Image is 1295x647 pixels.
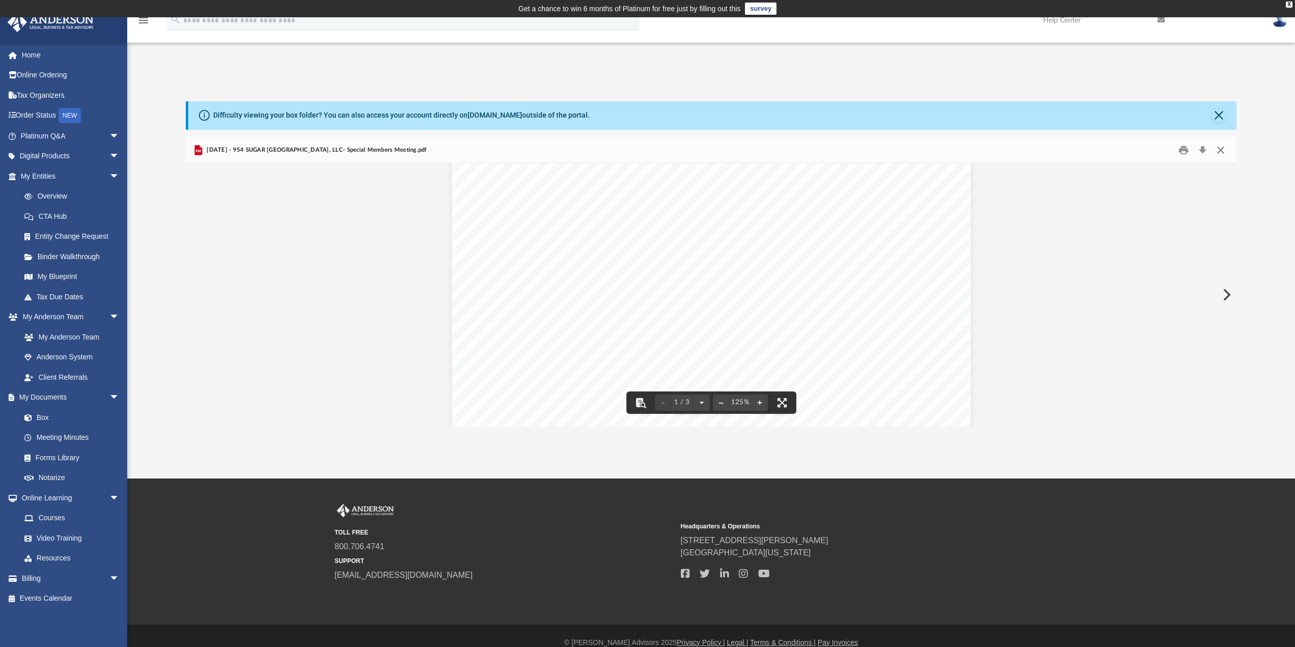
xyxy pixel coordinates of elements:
div: NEW [59,108,81,123]
a: Platinum Q&Aarrow_drop_down [7,126,135,146]
span: There being no further business before the meeting, on motion duly made, seconded and carried, [548,288,905,297]
i: search [170,14,181,25]
div: Difficulty viewing your box folder? You can also access your account directly on outside of the p... [213,110,590,121]
a: Entity Change Request [14,227,135,247]
a: survey [745,3,776,15]
span: arrow_drop_down [109,488,130,509]
div: File preview [186,163,1237,426]
div: Preview [186,137,1237,427]
span: Commitment to superior property preservation and enhancement. [547,234,791,243]
a: CTA Hub [14,206,135,227]
span: 1 / 3 [671,399,694,406]
a: Online Learningarrow_drop_down [7,488,130,508]
a: Binder Walkthrough [14,246,135,267]
button: Zoom in [752,391,768,414]
span: arrow_drop_down [109,568,130,589]
a: 800.706.4741 [335,542,385,551]
span: Prioritizing exceptional maintenance and attention to detail in property upkeep. [547,245,843,254]
a: Billingarrow_drop_down [7,568,135,588]
a: Overview [14,186,135,207]
a: Meeting Minutes [14,428,130,448]
a: Online Ordering [7,65,135,86]
a: [DOMAIN_NAME] [468,111,522,119]
span: arrow_drop_down [109,387,130,408]
a: Resources [14,548,130,569]
a: Client Referrals [14,367,130,387]
a: Privacy Policy | [677,638,725,646]
span: the meeting adjourned. [517,298,603,307]
button: Print [1173,142,1194,158]
a: Courses [14,508,130,528]
a: [GEOGRAPHIC_DATA][US_STATE] [681,548,811,557]
button: Close [1212,142,1230,158]
a: Order StatusNEW [7,105,135,126]
button: 1 / 3 [671,391,694,414]
span: Confirmation of active state filing and availability of operating and management agreements. [547,159,895,168]
a: Legal | [727,638,749,646]
small: TOLL FREE [335,528,674,537]
div: close [1286,2,1292,8]
a: Pay Invoices [818,638,858,646]
a: My Anderson Teamarrow_drop_down [7,307,130,327]
span: VALUES: [547,212,586,221]
a: Tax Organizers [7,85,135,105]
span: Review of ongoing property-related concerns. [547,170,719,179]
a: Anderson System [14,347,130,368]
a: Terms & Conditions | [750,638,816,646]
small: Headquarters & Operations [681,522,1020,531]
span: DATED [DATE] [517,344,579,353]
button: Next page [694,391,710,414]
img: Anderson Advisors Platinum Portal [5,12,97,32]
a: Forms Library [14,447,125,468]
span: Consideration of property upgrades and associated refinancing strategies. [547,180,821,189]
a: My Anderson Team [14,327,125,347]
button: Enter fullscreen [771,391,793,414]
a: Home [7,45,135,65]
a: My Documentsarrow_drop_down [7,387,130,408]
span: Dedicated to optimizing long-term asset value. [547,266,722,275]
a: My Entitiesarrow_drop_down [7,166,135,186]
span: Striving for excellence to maximize tenant satisfaction. [547,256,753,265]
span: arrow_drop_down [109,146,130,167]
button: Zoom out [713,391,729,414]
button: Close [1212,108,1226,123]
a: menu [137,19,150,26]
a: Tax Due Dates [14,287,135,307]
div: Document Viewer [186,163,1237,426]
a: Events Calendar [7,588,135,609]
img: User Pic [1272,13,1287,27]
a: [EMAIL_ADDRESS][DOMAIN_NAME] [335,571,473,579]
i: menu [137,14,150,26]
a: [STREET_ADDRESS][PERSON_NAME] [681,536,828,545]
button: Toggle findbar [629,391,652,414]
span: arrow_drop_down [109,307,130,328]
small: SUPPORT [335,556,674,566]
button: Download [1193,142,1212,158]
span: Requirement for comprehensive renters' insurance documentation. [547,191,795,200]
a: Box [14,407,125,428]
img: Anderson Advisors Platinum Portal [335,504,396,517]
span: [DATE] - 954 SUGAR [GEOGRAPHIC_DATA], LLC- Special Members Meeting.pdf [205,146,427,155]
a: Video Training [14,528,125,548]
div: Current zoom level [729,399,752,406]
a: My Blueprint [14,267,130,287]
div: Get a chance to win 6 months of Platinum for free just by filling out this [519,3,741,15]
span: arrow_drop_down [109,166,130,187]
span: arrow_drop_down [109,126,130,147]
a: Digital Productsarrow_drop_down [7,146,135,166]
a: Notarize [14,468,130,488]
button: Next File [1215,280,1237,309]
